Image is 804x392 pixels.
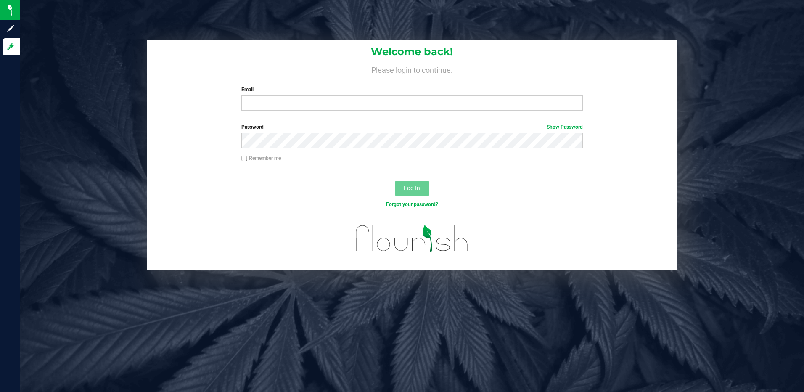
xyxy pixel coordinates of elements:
[6,24,15,33] inline-svg: Sign up
[395,181,429,196] button: Log In
[346,217,479,260] img: flourish_logo.svg
[147,64,678,74] h4: Please login to continue.
[241,156,247,162] input: Remember me
[241,86,583,93] label: Email
[6,42,15,51] inline-svg: Log in
[386,201,438,207] a: Forgot your password?
[241,154,281,162] label: Remember me
[241,124,264,130] span: Password
[547,124,583,130] a: Show Password
[404,185,420,191] span: Log In
[147,46,678,57] h1: Welcome back!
